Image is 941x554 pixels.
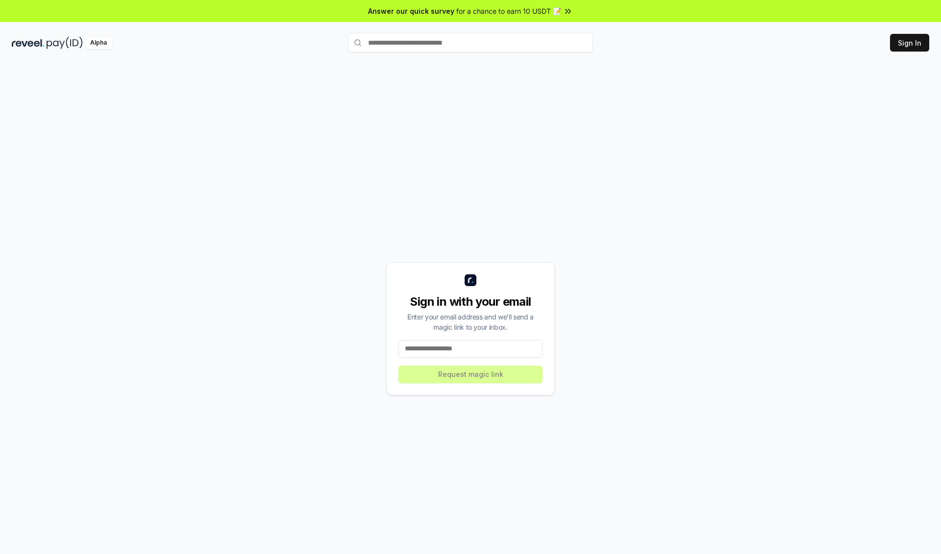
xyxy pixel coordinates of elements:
img: reveel_dark [12,37,45,49]
div: Enter your email address and we’ll send a magic link to your inbox. [398,312,543,332]
img: logo_small [465,274,476,286]
button: Sign In [890,34,929,52]
span: Answer our quick survey [368,6,454,16]
span: for a chance to earn 10 USDT 📝 [456,6,561,16]
div: Alpha [85,37,112,49]
img: pay_id [47,37,83,49]
div: Sign in with your email [398,294,543,310]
